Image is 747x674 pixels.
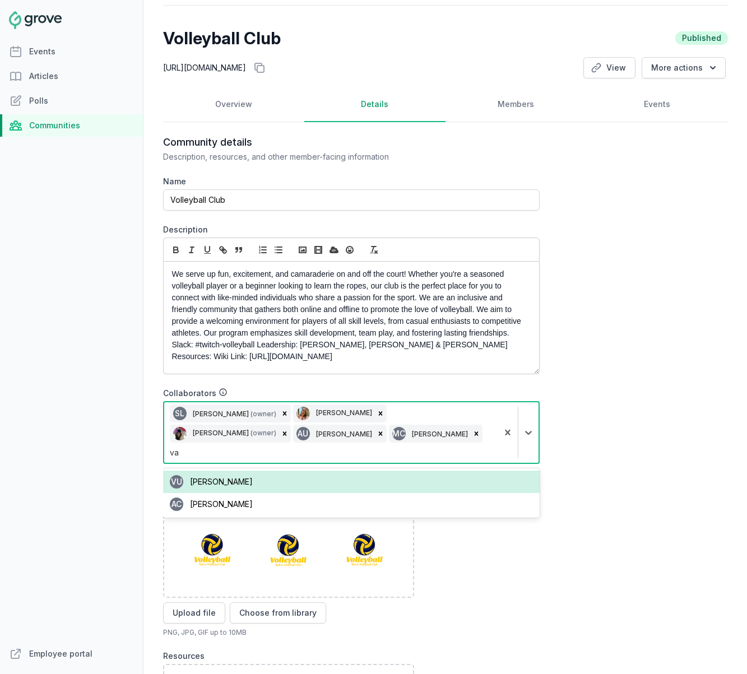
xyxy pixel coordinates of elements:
[583,57,635,78] a: View
[163,388,540,399] div: Collaborators
[190,499,253,509] span: [PERSON_NAME]
[178,514,400,584] img: Grove-Banner_Volleyball_Club.png
[587,87,728,122] a: Events
[163,59,268,77] p: [URL][DOMAIN_NAME]
[316,430,372,438] span: [PERSON_NAME]
[163,602,225,624] button: Upload file
[675,31,728,45] span: Published
[304,87,446,122] a: Details
[163,28,281,48] h2: Volleyball Club
[392,430,405,438] span: MC
[316,408,372,417] span: [PERSON_NAME]
[163,151,540,162] p: Description, resources, and other member-facing information
[175,410,184,417] span: SL
[193,410,249,418] span: [PERSON_NAME]
[412,430,468,438] span: [PERSON_NAME]
[230,602,326,624] button: Choose from library
[190,477,253,486] span: [PERSON_NAME]
[250,410,276,418] span: (owner)
[172,268,525,362] p: We serve up fun, excitement, and camaraderie on and off the court! Whether you're a seasoned voll...
[250,429,276,437] span: (owner)
[642,57,726,78] button: More actions
[163,87,304,122] a: Overview
[171,500,182,508] span: AC
[163,176,540,187] label: Name
[193,429,249,437] span: [PERSON_NAME]
[9,11,62,29] img: Grove
[163,136,540,149] h3: Community details
[171,478,182,486] span: VU
[446,87,587,122] a: Members
[163,628,540,637] p: PNG, JPG, GIF up to 10MB
[298,430,308,438] span: AU
[163,650,540,662] label: Resources
[163,224,540,235] label: Description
